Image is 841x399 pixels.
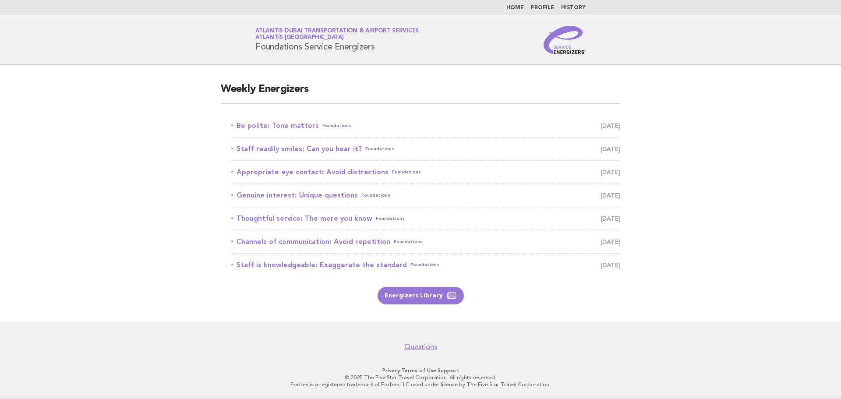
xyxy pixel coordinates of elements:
span: [DATE] [601,236,620,248]
a: Genuine interest: Unique questionsFoundations [DATE] [231,189,620,201]
a: History [561,5,586,11]
span: Foundations [392,166,421,178]
a: Appropriate eye contact: Avoid distractionsFoundations [DATE] [231,166,620,178]
a: Questions [404,343,437,351]
a: Energizers Library [378,287,464,304]
img: Service Energizers [544,26,586,54]
span: [DATE] [601,259,620,271]
span: [DATE] [601,120,620,132]
a: Staff readily smiles: Can you hear it?Foundations [DATE] [231,143,620,155]
span: Foundations [410,259,439,271]
a: Staff is knowledgeable: Exaggerate the standardFoundations [DATE] [231,259,620,271]
span: Atlantis [GEOGRAPHIC_DATA] [255,35,344,41]
a: Profile [531,5,554,11]
span: Foundations [322,120,351,132]
span: Foundations [361,189,390,201]
span: Foundations [394,236,423,248]
span: [DATE] [601,212,620,225]
h2: Weekly Energizers [221,82,620,104]
h1: Foundations Service Energizers [255,28,419,51]
a: Support [438,367,459,374]
span: Foundations [365,143,394,155]
span: [DATE] [601,143,620,155]
p: Forbes is a registered trademark of Forbes LLC used under license by The Five Star Travel Corpora... [152,381,689,388]
p: © 2025 The Five Star Travel Corporation. All rights reserved. [152,374,689,381]
a: Atlantis Dubai Transportation & Airport ServicesAtlantis [GEOGRAPHIC_DATA] [255,28,419,40]
a: Terms of Use [401,367,436,374]
span: [DATE] [601,166,620,178]
a: Be polite: Tone mattersFoundations [DATE] [231,120,620,132]
a: Thoughtful service: The more you knowFoundations [DATE] [231,212,620,225]
span: [DATE] [601,189,620,201]
p: · · [152,367,689,374]
a: Privacy [382,367,400,374]
a: Channels of communication: Avoid repetitionFoundations [DATE] [231,236,620,248]
a: Home [506,5,524,11]
span: Foundations [376,212,405,225]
